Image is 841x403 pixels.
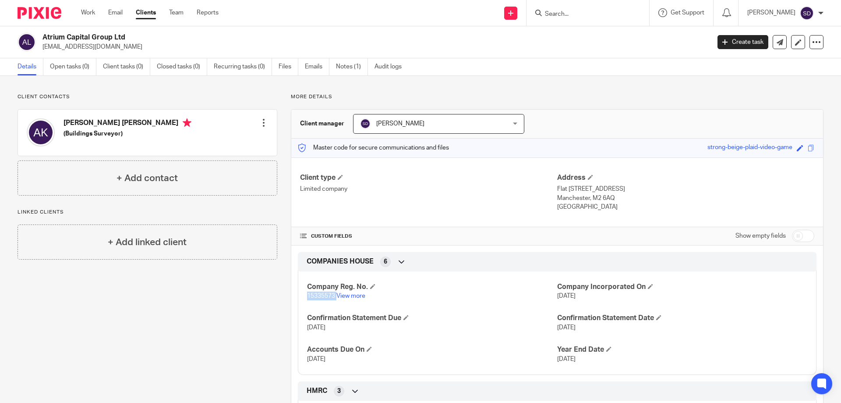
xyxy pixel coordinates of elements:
img: Pixie [18,7,61,19]
h4: CUSTOM FIELDS [300,233,557,240]
p: [GEOGRAPHIC_DATA] [557,203,814,211]
span: [DATE] [307,356,325,362]
h4: Company Incorporated On [557,282,807,292]
h4: Confirmation Statement Date [557,314,807,323]
a: Create task [717,35,768,49]
a: Audit logs [375,58,408,75]
p: [EMAIL_ADDRESS][DOMAIN_NAME] [42,43,704,51]
i: Primary [183,118,191,127]
a: Work [81,8,95,17]
h4: Accounts Due On [307,345,557,354]
h5: (Buildings Surveyor) [64,129,191,138]
a: Email [108,8,123,17]
label: Show empty fields [735,232,786,240]
a: Files [279,58,298,75]
a: Details [18,58,43,75]
h4: + Add contact [117,171,178,185]
div: strong-beige-plaid-video-game [707,143,792,153]
a: Open tasks (0) [50,58,96,75]
p: More details [291,93,823,100]
a: Emails [305,58,329,75]
a: Closed tasks (0) [157,58,207,75]
p: [PERSON_NAME] [747,8,795,17]
h4: [PERSON_NAME] [PERSON_NAME] [64,118,191,129]
a: Reports [197,8,219,17]
span: COMPANIES HOUSE [307,257,374,266]
p: Client contacts [18,93,277,100]
p: Linked clients [18,209,277,216]
span: 3 [337,387,341,396]
h2: Atrium Capital Group Ltd [42,33,572,42]
h4: Company Reg. No. [307,282,557,292]
span: Get Support [671,10,704,16]
a: Notes (1) [336,58,368,75]
h4: + Add linked client [108,235,187,249]
span: 6 [384,257,387,266]
a: Team [169,8,184,17]
span: [DATE] [557,325,576,331]
p: Manchester, M2 6AQ [557,194,814,203]
a: View more [336,293,365,299]
h4: Year End Date [557,345,807,354]
h3: Client manager [300,119,344,128]
h4: Client type [300,173,557,182]
span: 15335573 [307,293,335,299]
input: Search [544,11,623,18]
p: Limited company [300,185,557,193]
span: [PERSON_NAME] [376,121,424,127]
p: Flat [STREET_ADDRESS] [557,185,814,193]
img: svg%3E [360,118,371,129]
span: [DATE] [557,293,576,299]
p: Master code for secure communications and files [298,143,449,152]
a: Clients [136,8,156,17]
h4: Confirmation Statement Due [307,314,557,323]
img: svg%3E [18,33,36,51]
h4: Address [557,173,814,182]
img: svg%3E [27,118,55,146]
span: [DATE] [307,325,325,331]
span: HMRC [307,386,327,396]
a: Recurring tasks (0) [214,58,272,75]
a: Client tasks (0) [103,58,150,75]
span: [DATE] [557,356,576,362]
img: svg%3E [800,6,814,20]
